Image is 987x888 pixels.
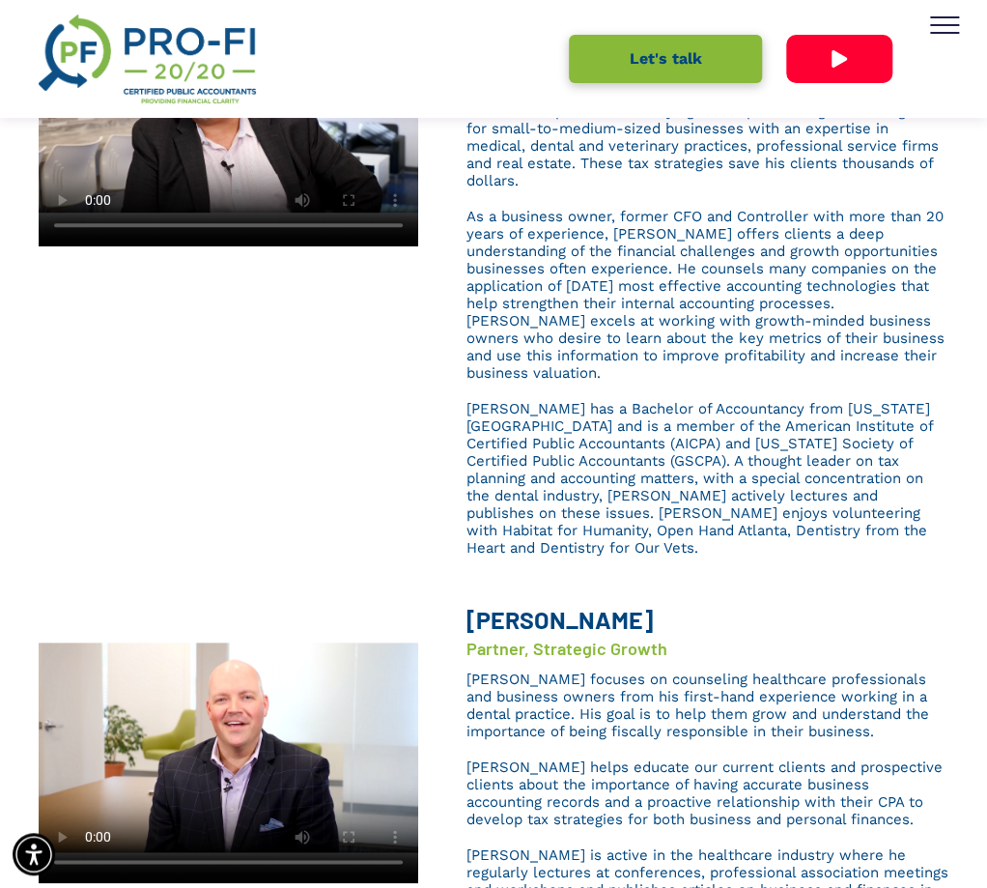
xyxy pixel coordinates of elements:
[466,605,653,634] b: [PERSON_NAME]
[569,35,762,83] a: Let's talk
[622,40,708,77] span: Let's talk
[466,638,667,659] span: Partner, Strategic Growth
[466,208,945,382] span: As a business owner, former CFO and Controller with more than 20 years of experience, [PERSON_NAM...
[39,14,256,103] img: A logo for pro-fi certified public accountants providing financial clarity
[13,833,55,875] div: Accessibility Menu
[466,400,933,557] span: [PERSON_NAME] has a Bachelor of Accountancy from [US_STATE][GEOGRAPHIC_DATA] and is a member of t...
[466,759,943,828] span: [PERSON_NAME] helps educate our current clients and prospective clients about the importance of h...
[466,671,929,740] span: [PERSON_NAME] focuses on counseling healthcare professionals and business owners from his first-h...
